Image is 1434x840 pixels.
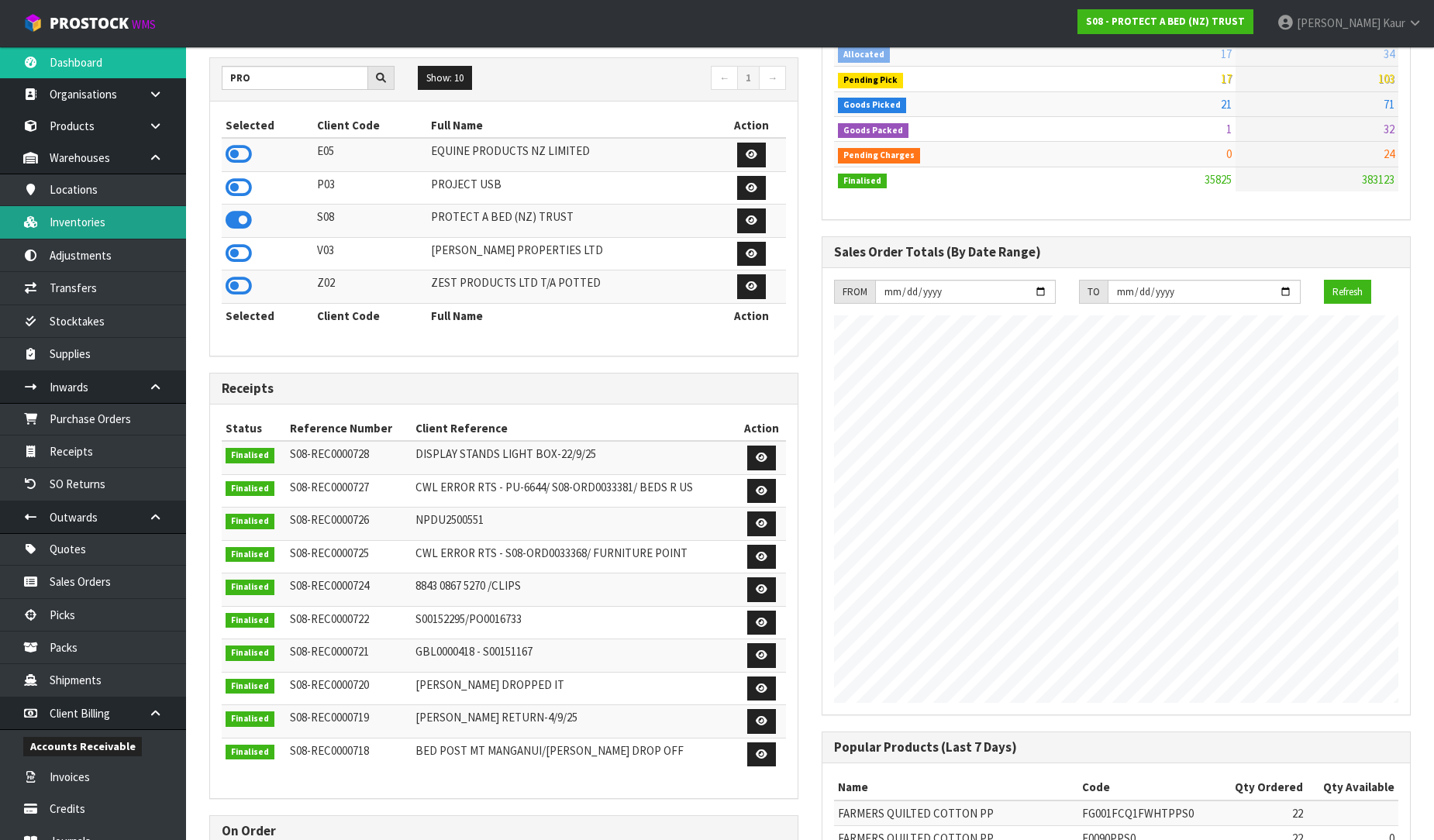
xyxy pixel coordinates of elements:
span: ProStock [50,13,129,33]
span: S08-REC0000727 [290,480,369,494]
span: S08-REC0000720 [290,677,369,692]
span: S08-REC0000726 [290,512,369,527]
th: Status [222,416,286,441]
span: Finalised [226,613,274,628]
span: [PERSON_NAME] [1297,15,1381,30]
th: Selected [222,113,313,138]
th: Full Name [427,113,717,138]
input: Search clients [222,66,368,90]
span: 0 [1226,146,1232,161]
td: FARMERS QUILTED COTTON PP [834,800,1078,826]
span: Kaur [1383,15,1405,30]
a: S08 - PROTECT A BED (NZ) TRUST [1077,9,1253,34]
span: Finalised [226,679,274,694]
div: FROM [834,280,875,305]
span: DISPLAY STANDS LIGHT BOX-22/9/25 [415,446,596,461]
td: EQUINE PRODUCTS NZ LIMITED [427,138,717,171]
button: Show: 10 [418,66,472,91]
span: 103 [1378,71,1394,86]
div: TO [1079,280,1108,305]
span: S08-REC0000725 [290,546,369,560]
td: ZEST PRODUCTS LTD T/A POTTED [427,270,717,304]
span: Finalised [226,514,274,529]
span: S08-REC0000721 [290,644,369,659]
th: Qty Available [1307,775,1398,800]
span: 34 [1384,46,1394,61]
th: Qty Ordered [1219,775,1307,800]
span: 21 [1221,97,1232,112]
span: GBL0000418 - S00151167 [415,644,533,659]
span: Finalised [226,745,274,760]
h3: Popular Products (Last 7 Days) [834,740,1398,755]
span: 17 [1221,46,1232,61]
span: Finalised [226,481,274,497]
span: 17 [1221,71,1232,86]
td: 22 [1219,800,1307,826]
td: FG001FCQ1FWHTPPS0 [1078,800,1219,826]
span: [PERSON_NAME] DROPPED IT [415,677,564,692]
span: Finalised [226,580,274,595]
th: Code [1078,775,1219,800]
th: Full Name [427,303,717,328]
span: Goods Packed [838,123,908,139]
th: Selected [222,303,313,328]
h3: Sales Order Totals (By Date Range) [834,245,1398,260]
span: 8843 0867 5270 /CLIPS [415,578,521,593]
span: Pending Charges [838,148,920,164]
span: BED POST MT MANGANUI/[PERSON_NAME] DROP OFF [415,743,684,758]
button: Refresh [1324,280,1371,305]
span: 35825 [1205,172,1232,187]
td: V03 [313,237,427,270]
h3: On Order [222,824,786,838]
td: Z02 [313,270,427,304]
td: S08 [313,205,427,238]
td: E05 [313,138,427,171]
th: Client Reference [412,416,737,441]
td: PROTECT A BED (NZ) TRUST [427,205,717,238]
span: Finalised [226,711,274,727]
span: CWL ERROR RTS - PU-6644/ S08-ORD0033381/ BEDS R US [415,480,693,494]
span: S08-REC0000722 [290,611,369,626]
span: 24 [1384,146,1394,161]
span: Pending Pick [838,73,903,88]
a: → [759,66,786,91]
span: 71 [1384,97,1394,112]
span: 32 [1384,122,1394,136]
th: Action [737,416,786,441]
span: 383123 [1362,172,1394,187]
td: PROJECT USB [427,171,717,205]
th: Client Code [313,113,427,138]
span: S08-REC0000724 [290,578,369,593]
span: [PERSON_NAME] RETURN-4/9/25 [415,710,577,725]
a: ← [711,66,738,91]
small: WMS [132,17,156,32]
span: S08-REC0000719 [290,710,369,725]
span: Allocated [838,47,890,63]
span: Accounts Receivable [23,737,142,756]
span: CWL ERROR RTS - S08-ORD0033368/ FURNITURE POINT [415,546,688,560]
th: Name [834,775,1078,800]
span: Finalised [838,174,887,189]
span: S08-REC0000718 [290,743,369,758]
span: 1 [1226,122,1232,136]
th: Action [717,303,786,328]
span: S08-REC0000728 [290,446,369,461]
span: Finalised [226,645,274,661]
span: S00152295/PO0016733 [415,611,522,626]
span: Finalised [226,448,274,463]
span: Finalised [226,547,274,563]
th: Action [717,113,786,138]
span: NPDU2500551 [415,512,484,527]
td: [PERSON_NAME] PROPERTIES LTD [427,237,717,270]
a: 1 [737,66,760,91]
td: P03 [313,171,427,205]
nav: Page navigation [515,66,786,93]
strong: S08 - PROTECT A BED (NZ) TRUST [1086,15,1245,28]
span: Goods Picked [838,98,906,113]
th: Reference Number [286,416,412,441]
img: cube-alt.png [23,13,43,33]
h3: Receipts [222,381,786,396]
th: Client Code [313,303,427,328]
